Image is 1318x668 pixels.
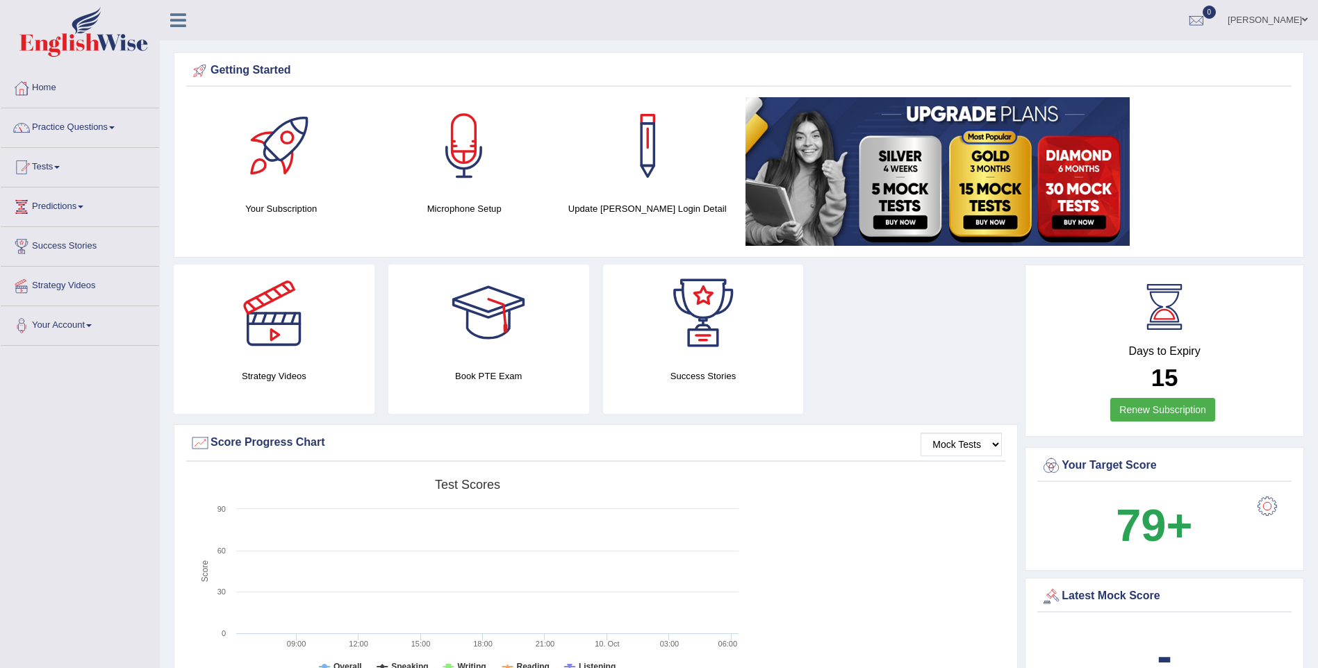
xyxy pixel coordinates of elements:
[1,306,159,341] a: Your Account
[190,433,1002,453] div: Score Progress Chart
[660,640,679,648] text: 03:00
[388,369,589,383] h4: Book PTE Exam
[435,478,500,492] tspan: Test scores
[718,640,738,648] text: 06:00
[217,505,226,513] text: 90
[217,546,226,555] text: 60
[473,640,493,648] text: 18:00
[746,97,1130,246] img: small5.jpg
[1041,456,1288,476] div: Your Target Score
[603,369,804,383] h4: Success Stories
[197,201,365,216] h4: Your Subscription
[1,267,159,301] a: Strategy Videos
[1,227,159,262] a: Success Stories
[1110,398,1215,421] a: Renew Subscription
[1,69,159,103] a: Home
[222,629,226,637] text: 0
[1116,500,1192,551] b: 79+
[1151,364,1178,391] b: 15
[1041,345,1288,358] h4: Days to Expiry
[200,560,210,583] tspan: Score
[190,60,1288,81] div: Getting Started
[217,587,226,596] text: 30
[1,187,159,222] a: Predictions
[349,640,368,648] text: 12:00
[174,369,374,383] h4: Strategy Videos
[1041,586,1288,607] div: Latest Mock Score
[411,640,431,648] text: 15:00
[536,640,555,648] text: 21:00
[563,201,732,216] h4: Update [PERSON_NAME] Login Detail
[1,108,159,143] a: Practice Questions
[379,201,548,216] h4: Microphone Setup
[595,640,619,648] tspan: 10. Oct
[1,148,159,183] a: Tests
[287,640,306,648] text: 09:00
[1203,6,1217,19] span: 0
